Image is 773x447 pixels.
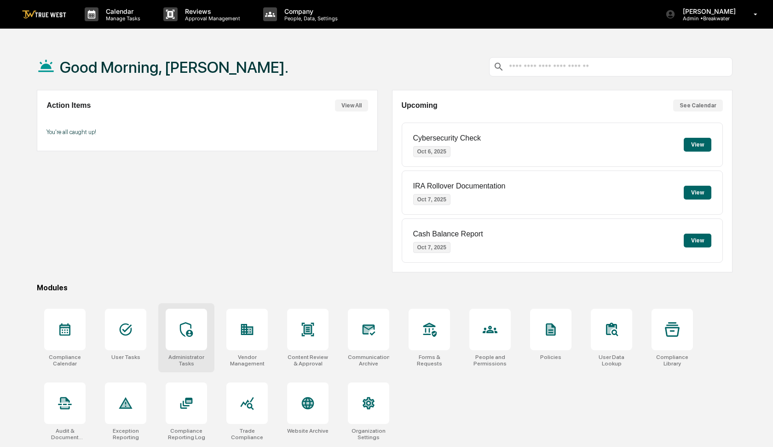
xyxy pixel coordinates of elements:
div: Audit & Document Logs [44,428,86,441]
p: Cybersecurity Check [413,134,481,142]
p: Oct 6, 2025 [413,146,450,157]
p: Cash Balance Report [413,230,483,238]
div: Exception Reporting [105,428,146,441]
button: See Calendar [673,100,723,112]
div: Vendor Management [226,354,268,367]
p: Oct 7, 2025 [413,194,450,205]
button: View [684,186,711,200]
button: View [684,138,711,152]
p: Calendar [98,7,145,15]
p: Company [277,7,342,15]
p: You're all caught up! [46,129,368,135]
button: View All [335,100,368,112]
p: Approval Management [178,15,245,22]
div: Compliance Reporting Log [166,428,207,441]
button: View [684,234,711,247]
h1: Good Morning, [PERSON_NAME]. [60,58,288,76]
p: Admin • Breakwater [675,15,740,22]
p: Reviews [178,7,245,15]
div: Compliance Calendar [44,354,86,367]
div: Organization Settings [348,428,389,441]
p: People, Data, Settings [277,15,342,22]
p: Manage Tasks [98,15,145,22]
div: Administrator Tasks [166,354,207,367]
h2: Action Items [46,101,91,110]
div: Content Review & Approval [287,354,329,367]
div: People and Permissions [469,354,511,367]
div: Communications Archive [348,354,389,367]
img: logo [22,10,66,19]
div: Forms & Requests [409,354,450,367]
div: Policies [540,354,561,360]
div: User Data Lookup [591,354,632,367]
div: User Tasks [111,354,140,360]
div: Trade Compliance [226,428,268,441]
div: Website Archive [287,428,329,434]
div: Compliance Library [652,354,693,367]
h2: Upcoming [402,101,438,110]
p: Oct 7, 2025 [413,242,450,253]
p: [PERSON_NAME] [675,7,740,15]
div: Modules [37,283,733,292]
p: IRA Rollover Documentation [413,182,506,190]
